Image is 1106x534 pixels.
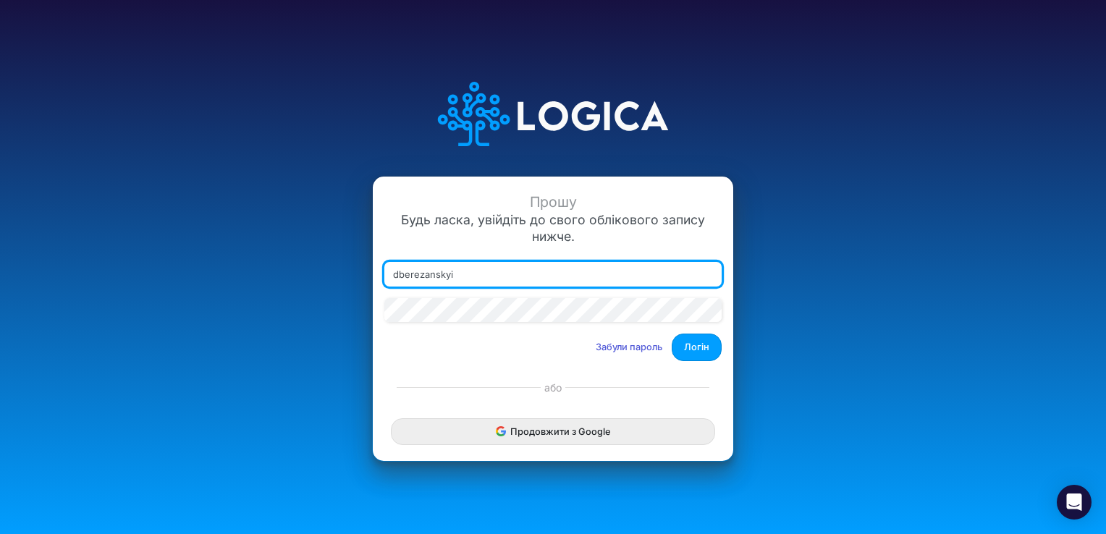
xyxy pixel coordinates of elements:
button: Логін [672,334,722,360]
div: Відкрийте Intercom Messenger [1057,485,1092,520]
div: Прошу [384,194,722,211]
button: Забули пароль [586,335,672,359]
input: Електронна пошта [384,262,722,287]
span: Будь ласка, увійдіть до свого облікового запису нижче. [401,212,705,244]
font: Продовжити з Google [510,426,611,437]
button: Продовжити з Google [391,418,715,445]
